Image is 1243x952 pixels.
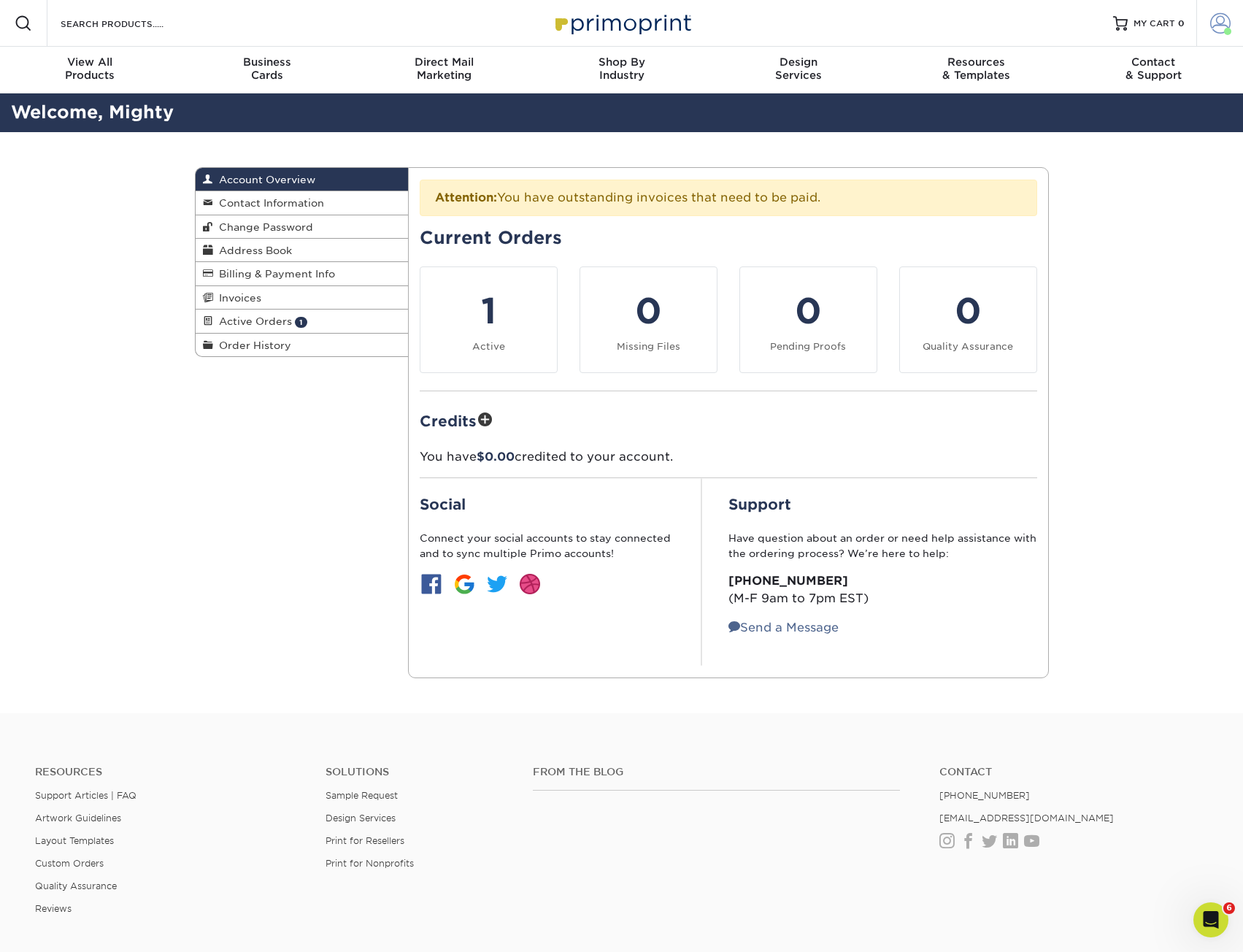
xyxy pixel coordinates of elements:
[420,409,1037,431] h2: Credits
[326,813,396,824] a: Design Services
[888,47,1065,93] a: Resources& Templates
[518,572,542,596] img: btn-dribbble.jpg
[533,55,710,82] div: Industry
[196,239,409,262] a: Address Book
[196,262,409,285] a: Billing & Payment Info
[355,47,533,93] a: Direct MailMarketing
[888,55,1065,82] div: & Templates
[485,572,509,596] img: btn-twitter.jpg
[35,858,104,869] a: Custom Orders
[196,286,409,310] a: Invoices
[326,835,404,846] a: Print for Resellers
[213,221,313,233] span: Change Password
[178,55,355,69] span: Business
[728,574,848,588] strong: [PHONE_NUMBER]
[196,168,409,191] a: Account Overview
[420,531,675,561] p: Connect your social accounts to stay connected and to sync multiple Primo accounts!
[295,317,307,328] span: 1
[35,880,117,891] a: Quality Assurance
[435,191,497,204] strong: Attention:
[477,450,515,464] span: $0.00
[589,285,708,337] div: 0
[899,266,1037,373] a: 0 Quality Assurance
[420,266,558,373] a: 1 Active
[533,766,900,778] h4: From the Blog
[213,268,335,280] span: Billing & Payment Info
[939,790,1030,801] a: [PHONE_NUMBER]
[1134,18,1175,30] span: MY CART
[923,341,1013,352] small: Quality Assurance
[1178,18,1185,28] span: 0
[710,55,888,82] div: Services
[355,55,533,82] div: Marketing
[178,47,355,93] a: BusinessCards
[617,341,680,352] small: Missing Files
[429,285,548,337] div: 1
[549,7,695,39] img: Primoprint
[213,339,291,351] span: Order History
[1,55,179,69] span: View All
[59,15,201,32] input: SEARCH PRODUCTS.....
[1065,55,1242,69] span: Contact
[909,285,1028,337] div: 0
[196,334,409,356] a: Order History
[1065,55,1242,82] div: & Support
[213,315,292,327] span: Active Orders
[728,531,1037,561] p: Have question about an order or need help assistance with the ordering process? We’re here to help:
[196,191,409,215] a: Contact Information
[710,47,888,93] a: DesignServices
[326,858,414,869] a: Print for Nonprofits
[453,572,476,596] img: btn-google.jpg
[420,228,1037,249] h2: Current Orders
[35,790,136,801] a: Support Articles | FAQ
[178,55,355,82] div: Cards
[1223,902,1235,914] span: 6
[213,197,324,209] span: Contact Information
[326,790,398,801] a: Sample Request
[35,766,304,778] h4: Resources
[196,310,409,333] a: Active Orders 1
[355,55,533,69] span: Direct Mail
[728,496,1037,513] h2: Support
[420,496,675,513] h2: Social
[888,55,1065,69] span: Resources
[749,285,868,337] div: 0
[35,813,121,824] a: Artwork Guidelines
[728,621,839,634] a: Send a Message
[326,766,511,778] h4: Solutions
[739,266,877,373] a: 0 Pending Proofs
[1193,902,1228,937] iframe: Intercom live chat
[472,341,505,352] small: Active
[1,47,179,93] a: View AllProducts
[213,174,315,185] span: Account Overview
[728,572,1037,607] p: (M-F 9am to 7pm EST)
[420,448,1037,466] p: You have credited to your account.
[35,835,114,846] a: Layout Templates
[533,47,710,93] a: Shop ByIndustry
[770,341,846,352] small: Pending Proofs
[939,766,1208,778] a: Contact
[710,55,888,69] span: Design
[580,266,717,373] a: 0 Missing Files
[1,55,179,82] div: Products
[533,55,710,69] span: Shop By
[939,813,1114,824] a: [EMAIL_ADDRESS][DOMAIN_NAME]
[420,572,443,596] img: btn-facebook.jpg
[213,292,261,304] span: Invoices
[196,215,409,239] a: Change Password
[420,180,1037,216] div: You have outstanding invoices that need to be paid.
[1065,47,1242,93] a: Contact& Support
[213,245,292,256] span: Address Book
